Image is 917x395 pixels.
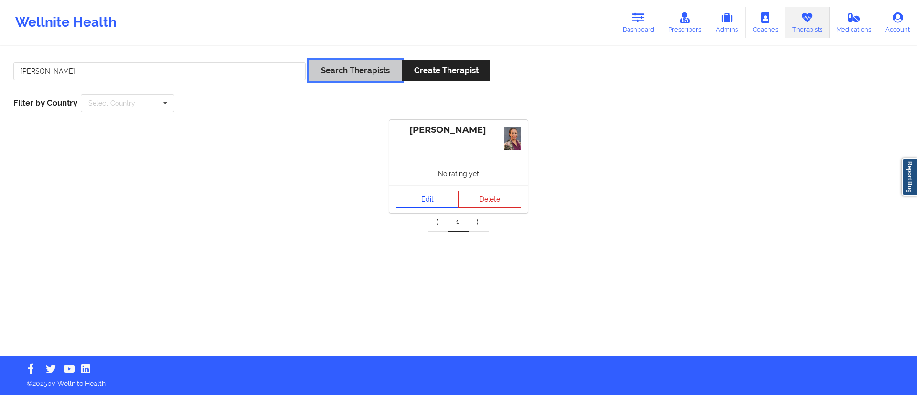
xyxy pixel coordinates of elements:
[88,100,135,107] div: Select Country
[448,213,469,232] a: 1
[13,98,77,107] span: Filter by Country
[309,60,402,81] button: Search Therapists
[428,213,448,232] a: Previous item
[396,191,459,208] a: Edit
[504,127,521,150] img: dfbed259-71a3-44db-b5b5-56a5d2bf775f_Andrea_Hamilton_1_headshot.jpg
[616,7,661,38] a: Dashboard
[830,7,879,38] a: Medications
[396,125,521,136] div: [PERSON_NAME]
[902,158,917,196] a: Report Bug
[402,60,490,81] button: Create Therapist
[469,213,489,232] a: Next item
[20,372,897,388] p: © 2025 by Wellnite Health
[746,7,785,38] a: Coaches
[428,213,489,232] div: Pagination Navigation
[878,7,917,38] a: Account
[661,7,709,38] a: Prescribers
[708,7,746,38] a: Admins
[785,7,830,38] a: Therapists
[389,162,528,185] div: No rating yet
[13,62,306,80] input: Search Keywords
[458,191,522,208] button: Delete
